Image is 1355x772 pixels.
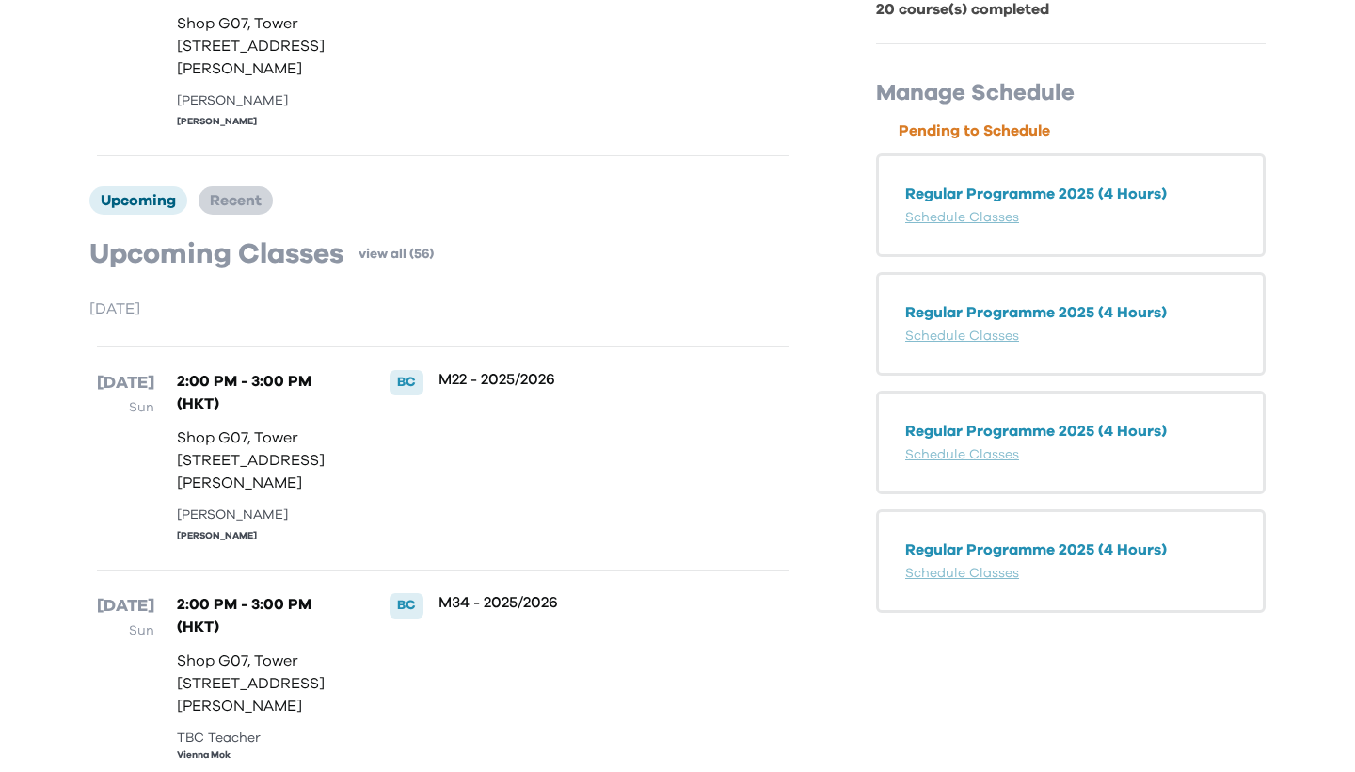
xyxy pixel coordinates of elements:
[905,539,1236,561] p: Regular Programme 2025 (4 Hours)
[97,396,154,419] p: Sun
[177,91,350,111] div: [PERSON_NAME]
[101,193,176,208] span: Upcoming
[438,370,727,389] p: M22 - 2025/2026
[876,78,1266,108] p: Manage Schedule
[876,2,1049,17] b: 20 course(s) completed
[905,567,1019,580] a: Schedule Classes
[905,420,1236,442] p: Regular Programme 2025 (4 Hours)
[390,370,423,394] div: BC
[359,245,434,264] a: view all (56)
[89,237,343,271] p: Upcoming Classes
[97,593,154,619] p: [DATE]
[905,330,1019,343] a: Schedule Classes
[905,211,1019,224] a: Schedule Classes
[210,193,262,208] span: Recent
[177,729,350,748] div: TBC Teacher
[177,115,350,129] div: [PERSON_NAME]
[905,448,1019,461] a: Schedule Classes
[177,426,350,494] p: Shop G07, Tower [STREET_ADDRESS][PERSON_NAME]
[438,593,727,612] p: M34 - 2025/2026
[899,120,1266,142] p: Pending to Schedule
[905,183,1236,205] p: Regular Programme 2025 (4 Hours)
[177,748,350,763] div: Vienna Mok
[177,12,350,80] p: Shop G07, Tower [STREET_ADDRESS][PERSON_NAME]
[905,301,1236,324] p: Regular Programme 2025 (4 Hours)
[177,529,350,543] div: [PERSON_NAME]
[390,593,423,618] div: BC
[89,298,797,320] p: [DATE]
[97,619,154,642] p: Sun
[177,506,350,525] div: [PERSON_NAME]
[177,593,350,638] p: 2:00 PM - 3:00 PM (HKT)
[97,370,154,396] p: [DATE]
[177,650,350,717] p: Shop G07, Tower [STREET_ADDRESS][PERSON_NAME]
[177,370,350,415] p: 2:00 PM - 3:00 PM (HKT)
